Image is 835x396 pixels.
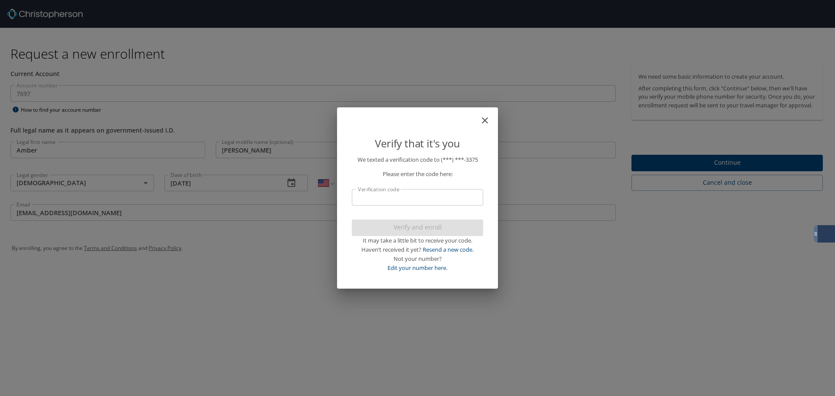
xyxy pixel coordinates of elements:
div: It may take a little bit to receive your code. [352,236,483,245]
p: We texted a verification code to (***) ***- 3375 [352,155,483,164]
a: Edit your number here. [387,264,448,272]
p: Verify that it's you [352,135,483,152]
div: Haven’t received it yet? [352,245,483,254]
div: Not your number? [352,254,483,263]
a: Resend a new code. [423,246,474,253]
button: close [484,111,494,121]
p: Please enter the code here: [352,170,483,179]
